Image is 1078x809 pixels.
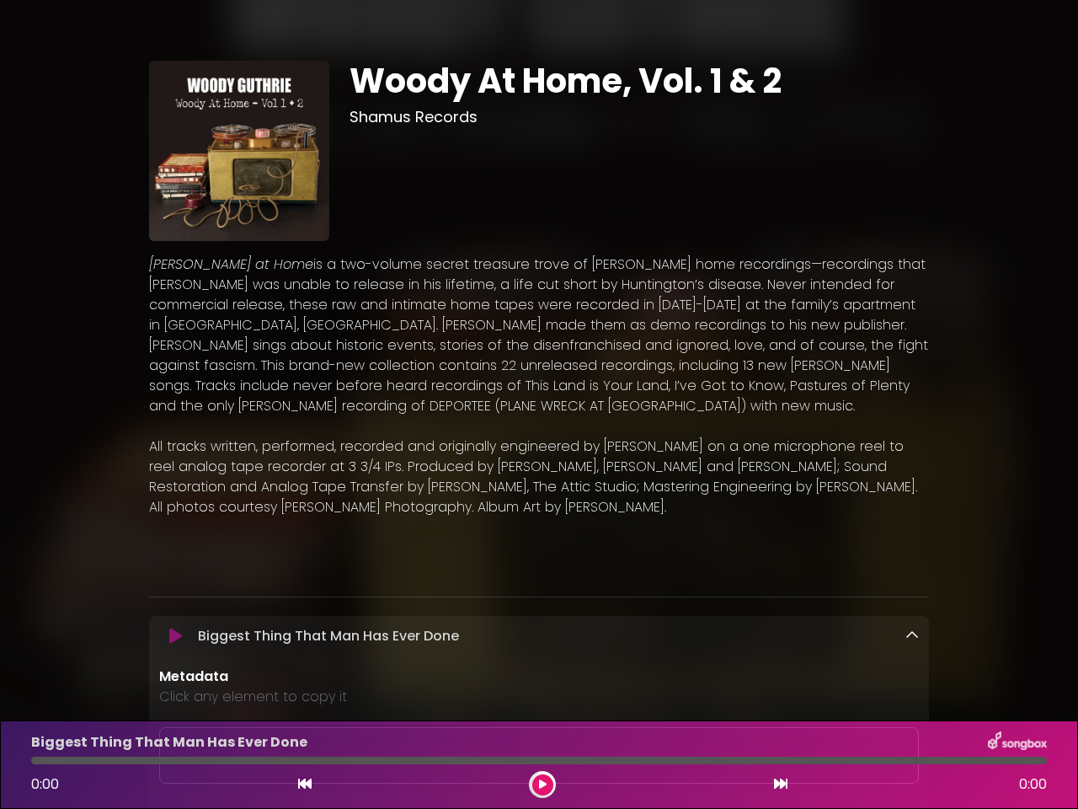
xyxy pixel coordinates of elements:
img: pJM6D9TRy5QUNe6LeMgC [149,61,329,241]
p: is a two-volume secret treasure trove of [PERSON_NAME] home recordings recordings that [PERSON_NA... [149,254,929,416]
em: [PERSON_NAME] at Home [149,254,313,274]
p: Click any element to copy it [159,687,919,707]
h3: Shamus Records [350,108,930,126]
span: 0:00 [1019,774,1047,795]
p: Metadata [159,667,919,687]
img: songbox-logo-white.png [988,731,1047,753]
h1: Woody At Home, Vol. 1 & 2 [350,61,930,101]
p: Biggest Thing That Man Has Ever Done [31,732,307,753]
p: All tracks written, performed, recorded and originally engineered by [PERSON_NAME] on a one micro... [149,437,929,517]
p: Biggest Thing That Man Has Ever Done [198,626,459,646]
em: — [811,254,822,274]
span: 0:00 [31,774,59,794]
